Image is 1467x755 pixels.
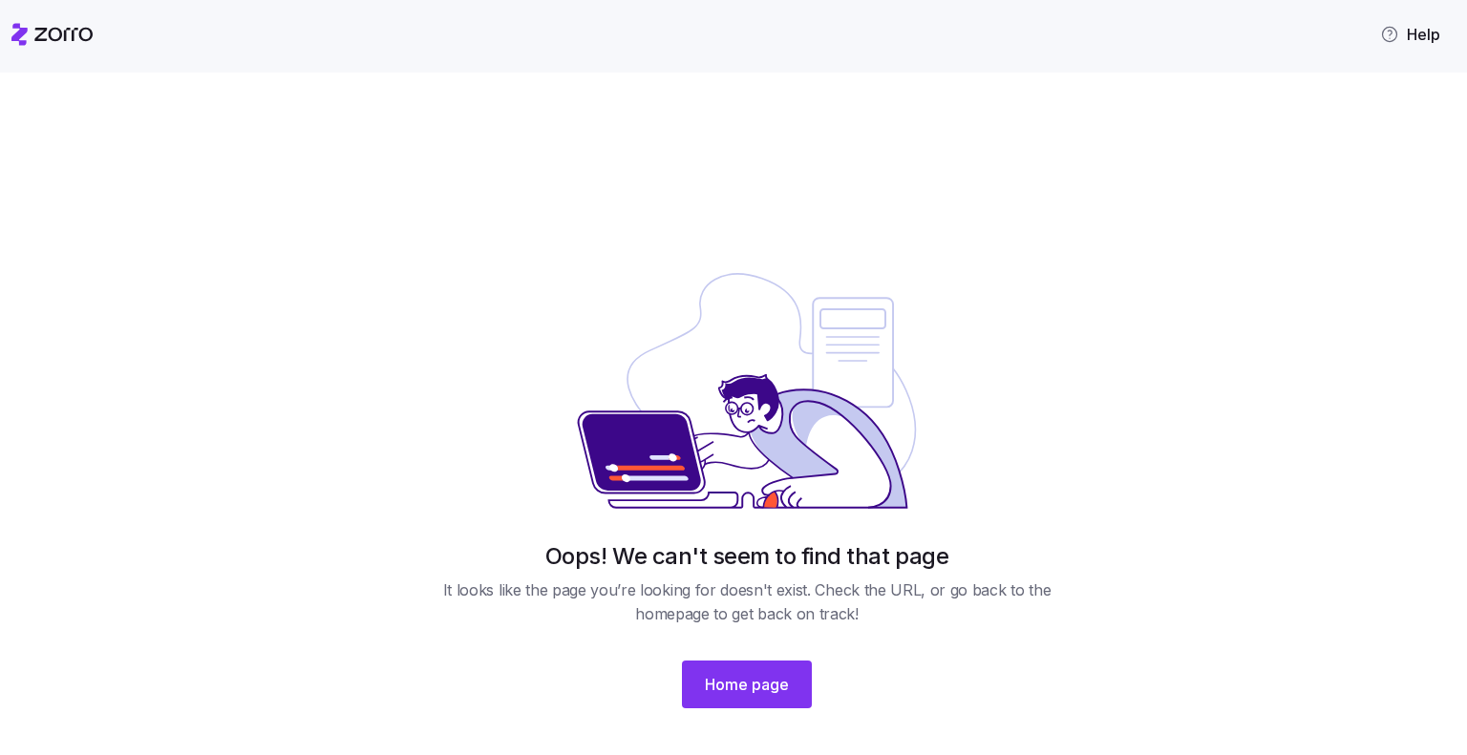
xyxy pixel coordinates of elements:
[1380,23,1440,46] span: Help
[682,641,812,708] a: Home page
[705,673,789,696] span: Home page
[428,578,1066,626] span: It looks like the page you’re looking for doesn't exist. Check the URL, or go back to the homepag...
[545,541,948,571] h1: Oops! We can't seem to find that page
[1365,15,1456,53] button: Help
[682,661,812,708] button: Home page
